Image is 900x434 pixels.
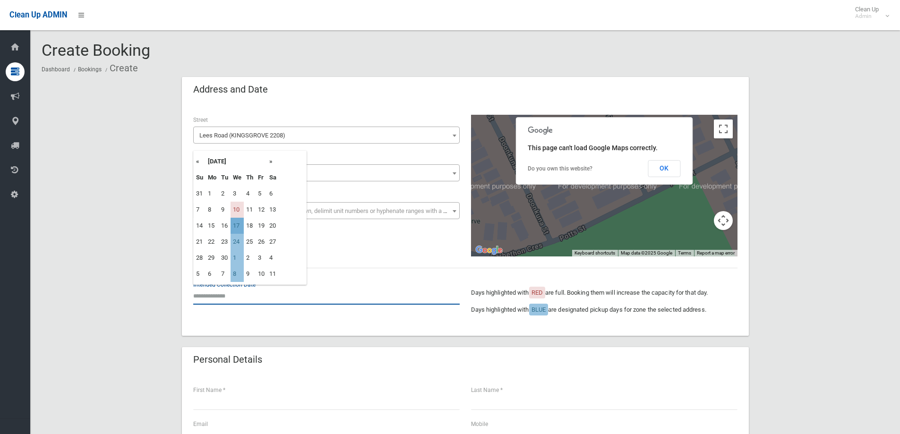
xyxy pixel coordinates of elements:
[219,202,231,218] td: 9
[206,186,219,202] td: 1
[256,266,267,282] td: 10
[194,218,206,234] td: 14
[219,186,231,202] td: 2
[256,170,267,186] th: Fr
[267,202,279,218] td: 13
[244,266,256,282] td: 9
[244,186,256,202] td: 4
[231,186,244,202] td: 3
[42,66,70,73] a: Dashboard
[231,202,244,218] td: 10
[714,211,733,230] button: Map camera controls
[206,202,219,218] td: 8
[206,266,219,282] td: 6
[194,250,206,266] td: 28
[471,304,737,315] p: Days highlighted with are designated pickup days for zone the selected address.
[199,207,463,214] span: Select the unit number from the dropdown, delimit unit numbers or hyphenate ranges with a comma
[473,244,505,256] a: Open this area in Google Maps (opens a new window)
[471,287,737,298] p: Days highlighted with are full. Booking them will increase the capacity for that day.
[256,250,267,266] td: 3
[231,250,244,266] td: 1
[850,6,888,20] span: Clean Up
[231,170,244,186] th: We
[194,234,206,250] td: 21
[194,202,206,218] td: 7
[219,218,231,234] td: 16
[182,350,274,369] header: Personal Details
[574,250,615,256] button: Keyboard shortcuts
[528,165,592,172] a: Do you own this website?
[244,250,256,266] td: 2
[42,41,150,60] span: Create Booking
[256,234,267,250] td: 26
[473,244,505,256] img: Google
[206,234,219,250] td: 22
[219,250,231,266] td: 30
[231,218,244,234] td: 17
[256,218,267,234] td: 19
[528,144,658,152] span: This page can't load Google Maps correctly.
[206,250,219,266] td: 29
[697,250,735,255] a: Report a map error
[267,186,279,202] td: 6
[678,250,691,255] a: Terms (opens in new tab)
[219,266,231,282] td: 7
[196,129,457,142] span: Lees Road (KINGSGROVE 2208)
[206,153,267,170] th: [DATE]
[194,186,206,202] td: 31
[531,289,543,296] span: RED
[194,153,206,170] th: «
[648,160,680,177] button: OK
[244,234,256,250] td: 25
[256,202,267,218] td: 12
[267,250,279,266] td: 4
[256,186,267,202] td: 5
[244,202,256,218] td: 11
[194,170,206,186] th: Su
[196,167,457,180] span: 15
[193,164,460,181] span: 15
[182,80,279,99] header: Address and Date
[855,13,879,20] small: Admin
[244,218,256,234] td: 18
[267,266,279,282] td: 11
[531,306,546,313] span: BLUE
[244,170,256,186] th: Th
[267,218,279,234] td: 20
[206,218,219,234] td: 15
[231,234,244,250] td: 24
[267,153,279,170] th: »
[78,66,102,73] a: Bookings
[194,266,206,282] td: 5
[219,234,231,250] td: 23
[193,127,460,144] span: Lees Road (KINGSGROVE 2208)
[9,10,67,19] span: Clean Up ADMIN
[231,266,244,282] td: 8
[103,60,138,77] li: Create
[621,250,672,255] span: Map data ©2025 Google
[714,119,733,138] button: Toggle fullscreen view
[267,234,279,250] td: 27
[206,170,219,186] th: Mo
[219,170,231,186] th: Tu
[267,170,279,186] th: Sa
